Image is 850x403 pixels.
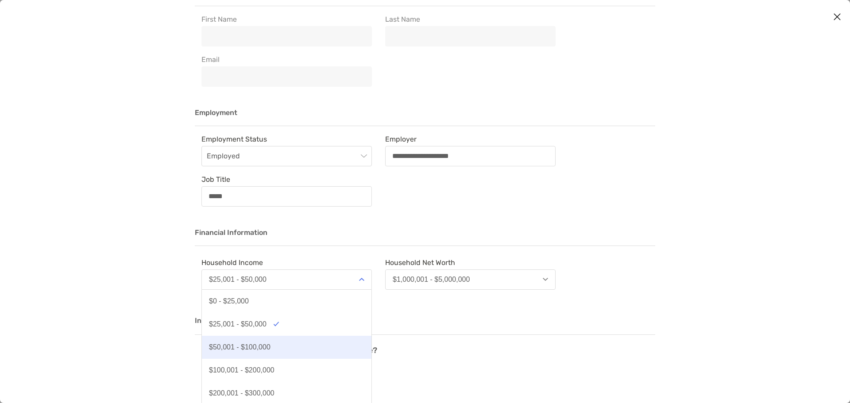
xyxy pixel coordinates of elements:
[209,297,249,305] div: $0 - $25,000
[195,315,655,335] h3: Investment Profile
[209,366,274,374] div: $100,001 - $200,000
[195,109,655,126] h3: Employment
[201,55,372,64] span: Email
[202,192,371,200] input: Job Title
[385,135,556,143] span: Employer
[385,258,556,267] span: Household Net Worth
[209,320,267,328] div: $25,001 - $50,000
[359,278,364,281] img: Open dropdown arrow
[202,73,371,80] input: Email
[201,269,372,290] button: $25,001 - $50,000
[209,276,267,284] div: $25,001 - $50,000
[202,32,371,40] input: First Name
[201,258,372,267] span: Household Income
[195,229,655,246] h3: Financial Information
[202,313,371,336] button: $25,001 - $50,000
[393,276,470,284] div: $1,000,001 - $5,000,000
[202,290,371,313] button: $0 - $25,000
[386,32,555,40] input: Last Name
[209,389,274,397] div: $200,001 - $300,000
[831,11,844,24] button: Close modal
[543,278,548,281] img: Open dropdown arrow
[207,146,367,166] span: Employed
[386,152,555,160] input: Employer
[202,336,371,359] button: $50,001 - $100,000
[201,175,372,184] span: Job Title
[204,345,655,356] h4: How much investing experience do you have?
[274,322,279,326] img: Option icon
[385,269,556,290] button: $1,000,001 - $5,000,000
[209,343,270,351] div: $50,001 - $100,000
[202,359,371,382] button: $100,001 - $200,000
[201,135,372,143] span: Employment Status
[385,15,556,23] span: Last Name
[201,15,372,23] span: First Name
